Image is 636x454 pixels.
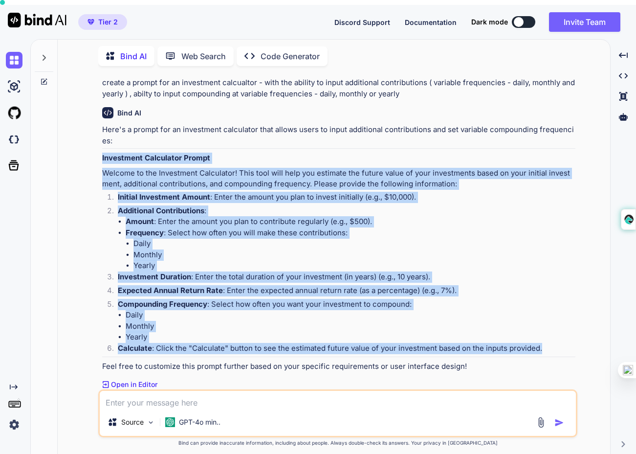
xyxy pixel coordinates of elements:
[88,19,94,25] img: premium
[560,381,568,388] img: dislike
[6,78,22,95] img: ai-studio
[471,17,508,27] span: Dark mode
[118,205,575,217] p: :
[78,14,127,30] button: premiumTier 2
[120,50,147,62] p: Bind AI
[554,418,564,428] img: icon
[405,18,457,26] span: Documentation
[102,153,210,162] strong: Investment Calculator Prompt
[133,260,575,272] li: Yearly
[6,131,22,148] img: darkCloudIdeIcon
[102,124,575,146] p: Here's a prompt for an investment calculator that allows users to input additional contributions ...
[126,217,154,226] strong: Amount
[118,343,575,354] p: : Click the "Calculate" button to see the estimated future value of your investment based on the ...
[546,381,554,388] img: like
[126,332,575,343] li: Yearly
[165,417,175,427] img: GPT-4o mini
[118,299,207,309] strong: Compounding Frequency
[118,206,204,215] strong: Additional Contributions
[126,216,575,227] li: : Enter the amount you plan to contribute regularly (e.g., $500).
[102,77,575,99] p: create a prompt for an investment calcualtor - with the ability to input additional contributions...
[126,321,575,332] li: Monthly
[126,310,575,321] li: Daily
[6,105,22,121] img: githubLight
[549,12,620,32] button: Invite Team
[334,17,390,27] button: Discord Support
[118,192,575,203] p: : Enter the amount you plan to invest initially (e.g., $10,000).
[535,417,547,428] img: attachment
[121,417,144,427] p: Source
[623,365,633,375] img: one_i.png
[98,17,118,27] span: Tier 2
[102,361,575,372] p: Feel free to customize this prompt further based on your specific requirements or user interface ...
[133,238,575,250] li: Daily
[118,272,191,281] strong: Investment Duration
[98,439,577,447] p: Bind can provide inaccurate information, including about people. Always double-check its answers....
[118,285,575,296] p: : Enter the expected annual return rate (as a percentage) (e.g., 7%).
[405,17,457,27] button: Documentation
[334,18,390,26] span: Discord Support
[261,50,320,62] p: Code Generator
[6,416,22,433] img: settings
[6,52,22,68] img: chat
[118,299,575,310] p: : Select how often you want your investment to compound:
[102,168,575,190] p: Welcome to the Investment Calculator! This tool will help you estimate the future value of your i...
[118,192,210,202] strong: Initial Investment Amount
[532,381,540,388] img: copy
[118,272,575,283] p: : Enter the total duration of your investment (in years) (e.g., 10 years).
[111,380,157,389] p: Open in Editor
[118,343,152,353] strong: Calculate
[126,228,164,237] strong: Frequency
[8,13,66,27] img: Bind AI
[181,50,226,62] p: Web Search
[147,418,155,427] img: Pick Models
[179,417,220,427] p: GPT-4o min..
[126,227,575,272] li: : Select how often you will make these contributions:
[133,250,575,261] li: Monthly
[118,286,223,295] strong: Expected Annual Return Rate
[117,108,141,118] h6: Bind AI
